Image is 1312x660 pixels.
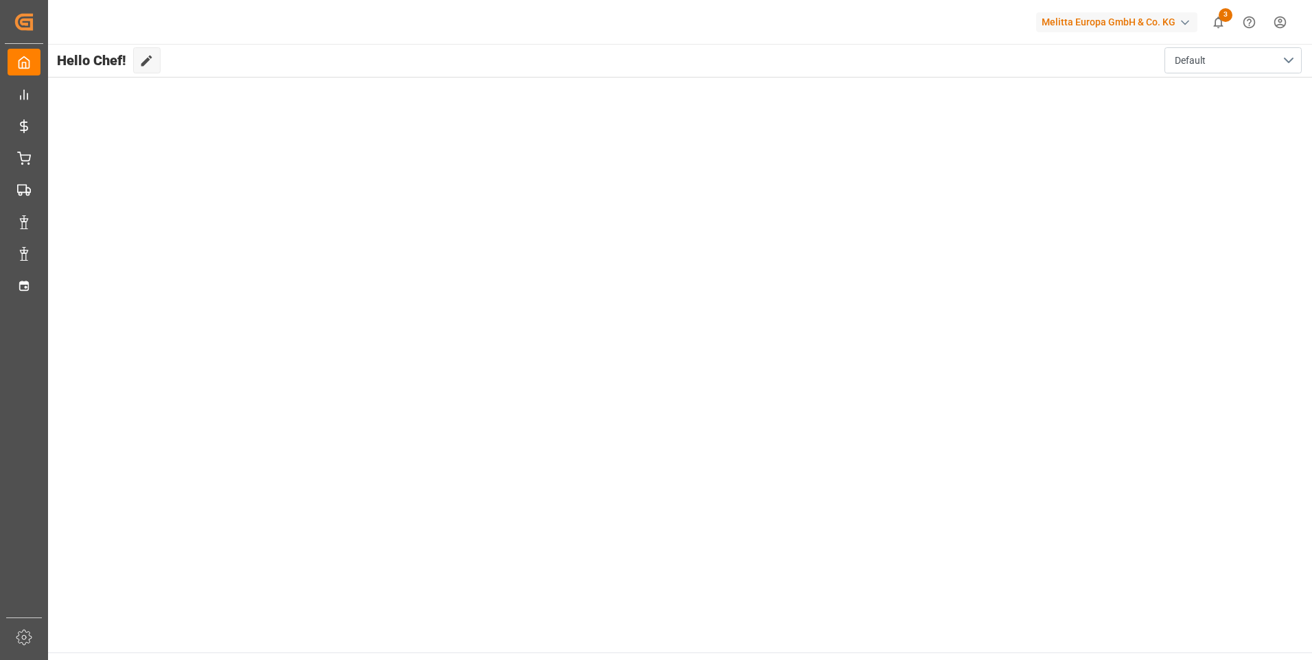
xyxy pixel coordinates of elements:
[1164,47,1302,73] button: open menu
[1036,12,1197,32] div: Melitta Europa GmbH & Co. KG
[1175,54,1206,68] span: Default
[57,47,126,73] span: Hello Chef!
[1219,8,1232,22] span: 3
[1234,7,1265,38] button: Help Center
[1203,7,1234,38] button: show 3 new notifications
[1036,9,1203,35] button: Melitta Europa GmbH & Co. KG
